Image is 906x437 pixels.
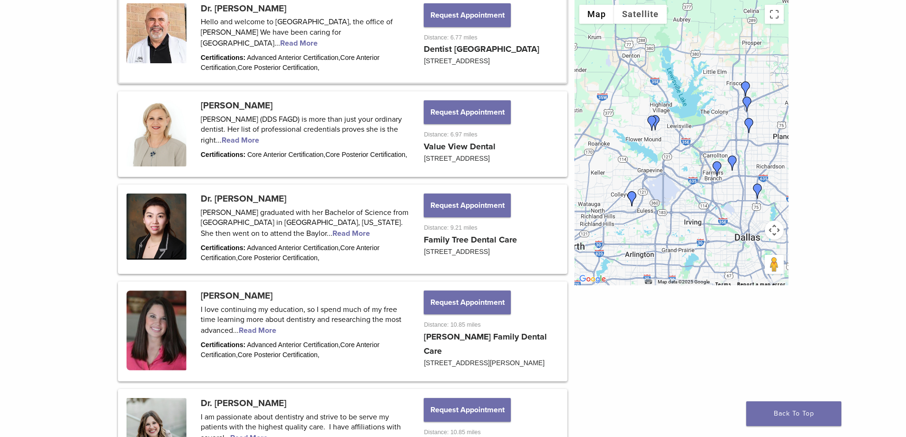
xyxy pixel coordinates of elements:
img: Google [577,273,608,285]
div: Dr. Dakota Cooper [624,191,640,206]
button: Show street map [579,5,614,24]
a: Terms (opens in new tab) [715,282,731,287]
button: Request Appointment [424,100,510,124]
button: Show satellite imagery [614,5,667,24]
div: Dr. Will Wyatt [644,116,660,131]
button: Toggle fullscreen view [765,5,784,24]
button: Request Appointment [424,194,510,217]
div: Dr. Irina Hayrapetyan [710,161,725,176]
button: Map camera controls [765,221,784,240]
button: Request Appointment [424,291,510,314]
div: Dr. Jana Harrison [740,97,755,112]
div: Dr. Yasi Sabour [648,115,663,130]
a: Back To Top [746,401,841,426]
button: Keyboard shortcuts [645,279,652,285]
button: Request Appointment [424,398,510,422]
span: Map data ©2025 Google [658,279,710,284]
div: Dr. Claudia Vargas [750,184,765,199]
a: Open this area in Google Maps (opens a new window) [577,273,608,285]
a: Report a map error [737,282,786,287]
button: Drag Pegman onto the map to open Street View [765,255,784,274]
div: Dr. Ernest De Paoli [738,81,753,97]
button: Request Appointment [424,3,510,27]
div: Dr. Marry Hong [725,155,740,171]
div: Dr. Diana O'Quinn [741,118,757,133]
